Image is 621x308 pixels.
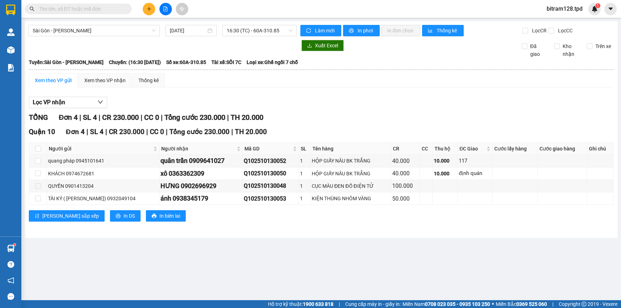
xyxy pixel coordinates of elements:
div: KHÁCH 0974672681 [48,170,158,177]
div: 50.000 [392,194,419,203]
span: Số xe: 60A-310.85 [166,58,206,66]
span: Hỗ trợ kỹ thuật: [268,300,333,308]
span: CC 0 [150,128,164,136]
button: Lọc VP nhận [29,97,107,108]
sup: 1 [14,244,16,246]
div: HỘP GIẤY NÂU BK TRẮNG [312,157,389,165]
div: xô 0363362309 [160,169,241,179]
button: caret-down [604,3,617,15]
strong: 1900 633 818 [303,301,333,307]
span: down [98,99,103,105]
img: solution-icon [7,64,15,71]
span: Thống kê [437,27,458,34]
button: syncLàm mới [300,25,341,36]
button: In đơn chọn [381,25,420,36]
span: Đơn 4 [59,113,78,122]
span: printer [152,213,157,219]
span: bitram128.tpd [541,4,588,13]
span: | [231,128,233,136]
div: quân trần 0909641027 [160,156,241,166]
span: Đã giao [527,42,549,58]
span: In phơi [358,27,374,34]
button: printerIn DS [110,210,141,222]
button: downloadXuất Excel [301,40,344,51]
strong: 0369 525 060 [516,301,547,307]
span: CR 230.000 [109,128,144,136]
span: CR 230.000 [102,113,139,122]
div: KIỆN THÙNG NHÔM VÀNG [312,195,389,202]
button: printerIn biên lai [146,210,186,222]
span: Miền Bắc [496,300,547,308]
span: | [146,128,148,136]
div: 40.000 [392,169,419,178]
span: Lọc CC [555,27,574,34]
span: Xuất Excel [315,42,338,49]
img: warehouse-icon [7,28,15,36]
div: 100.000 [392,181,419,190]
div: TÀI KÝ ( [PERSON_NAME]) 0932049104 [48,195,158,202]
div: CỤC MÀU ĐEN ĐỒ ĐIỆN TỬ [312,182,389,190]
span: Miền Nam [402,300,490,308]
span: ĐC Giao [459,145,485,153]
span: file-add [163,6,168,11]
div: HƯNG 0902696929 [160,181,241,191]
span: Loại xe: Ghế ngồi 7 chỗ [247,58,298,66]
div: Q102510130050 [244,169,298,178]
sup: 1 [595,3,600,8]
div: 10.000 [434,157,456,165]
span: Người nhận [161,145,235,153]
button: sort-ascending[PERSON_NAME] sắp xếp [29,210,105,222]
span: CC 0 [144,113,159,122]
span: | [161,113,163,122]
span: aim [179,6,184,11]
span: Quận 10 [29,128,55,136]
span: Người gửi [49,145,152,153]
span: plus [147,6,152,11]
th: CC [420,143,433,155]
div: HỘP GIẤY NÂU BK TRẮNG [312,170,389,177]
span: Cung cấp máy in - giấy in: [345,300,401,308]
span: Trên xe [593,42,614,50]
div: định quán [459,169,491,178]
span: message [7,293,14,300]
span: search [30,6,35,11]
span: Lọc CR [529,27,548,34]
button: file-add [159,3,172,15]
div: QUYỀN 0901413204 [48,182,158,190]
div: Q102510130048 [244,181,298,190]
button: plus [143,3,155,15]
span: 1 [596,3,599,8]
span: | [227,113,229,122]
td: Q102510130050 [243,168,299,180]
span: | [86,128,88,136]
span: | [141,113,142,122]
div: ánh 0938345179 [160,193,241,203]
button: bar-chartThống kê [422,25,464,36]
th: Cước giao hàng [538,143,587,155]
td: Q102510130053 [243,192,299,205]
div: 10.000 [434,170,456,177]
span: | [79,113,81,122]
span: copyright [581,302,586,307]
span: | [552,300,553,308]
span: | [105,128,107,136]
span: Đơn 4 [66,128,85,136]
span: caret-down [607,6,614,12]
th: Thu hộ [433,143,458,155]
th: Cước lấy hàng [493,143,538,155]
span: ⚪️ [492,303,494,306]
span: | [339,300,340,308]
span: Tổng cước 230.000 [164,113,225,122]
span: sync [306,28,312,34]
button: printerIn phơi [343,25,380,36]
span: printer [116,213,121,219]
span: SL 4 [90,128,104,136]
span: TH 20.000 [235,128,267,136]
div: 1 [300,195,310,202]
span: Lọc VP nhận [33,98,65,107]
input: Tìm tên, số ĐT hoặc mã đơn [39,5,123,13]
div: 40.000 [392,156,419,165]
div: 1 [300,157,310,165]
th: CR [391,143,420,155]
th: Tên hàng [311,143,391,155]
